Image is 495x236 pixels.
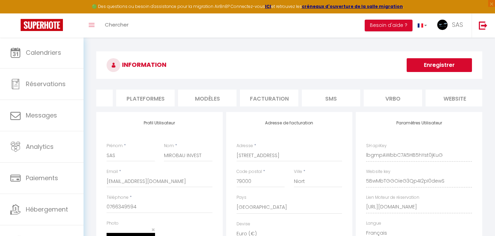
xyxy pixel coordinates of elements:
[236,121,342,125] h4: Adresse de facturation
[366,143,387,149] label: SH apiKey
[107,168,118,175] label: Email
[432,13,472,38] a: ... SAS
[26,80,66,88] span: Réservations
[426,90,484,106] li: website
[236,168,262,175] label: Code postal
[96,51,482,79] h3: INFORMATION
[366,168,390,175] label: Website key
[240,90,298,106] li: Facturation
[302,90,360,106] li: SMS
[151,225,155,234] span: ×
[364,90,422,106] li: Vrbo
[437,20,448,30] img: ...
[265,3,271,9] a: ICI
[365,20,412,31] button: Besoin d'aide ?
[178,90,236,106] li: MODÈLES
[100,13,134,38] a: Chercher
[5,3,26,23] button: Ouvrir le widget de chat LiveChat
[366,220,381,227] label: Langue
[107,121,212,125] h4: Profil Utilisateur
[407,58,472,72] button: Enregistrer
[236,221,250,227] label: Devise
[26,142,54,151] span: Analytics
[236,143,253,149] label: Adresse
[107,143,123,149] label: Prénom
[26,174,58,182] span: Paiements
[366,121,472,125] h4: Paramètres Utilisateur
[21,19,63,31] img: Super Booking
[294,168,302,175] label: Ville
[366,194,419,201] label: Lien Moteur de réservation
[236,194,246,201] label: Pays
[116,90,175,106] li: Plateformes
[164,143,174,149] label: Nom
[302,3,403,9] a: créneaux d'ouverture de la salle migration
[26,111,57,120] span: Messages
[105,21,129,28] span: Chercher
[479,21,487,30] img: logout
[107,220,119,227] label: Photo
[107,194,129,201] label: Téléphone
[151,227,155,233] button: Close
[26,48,61,57] span: Calendriers
[26,205,68,214] span: Hébergement
[452,20,463,29] span: SAS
